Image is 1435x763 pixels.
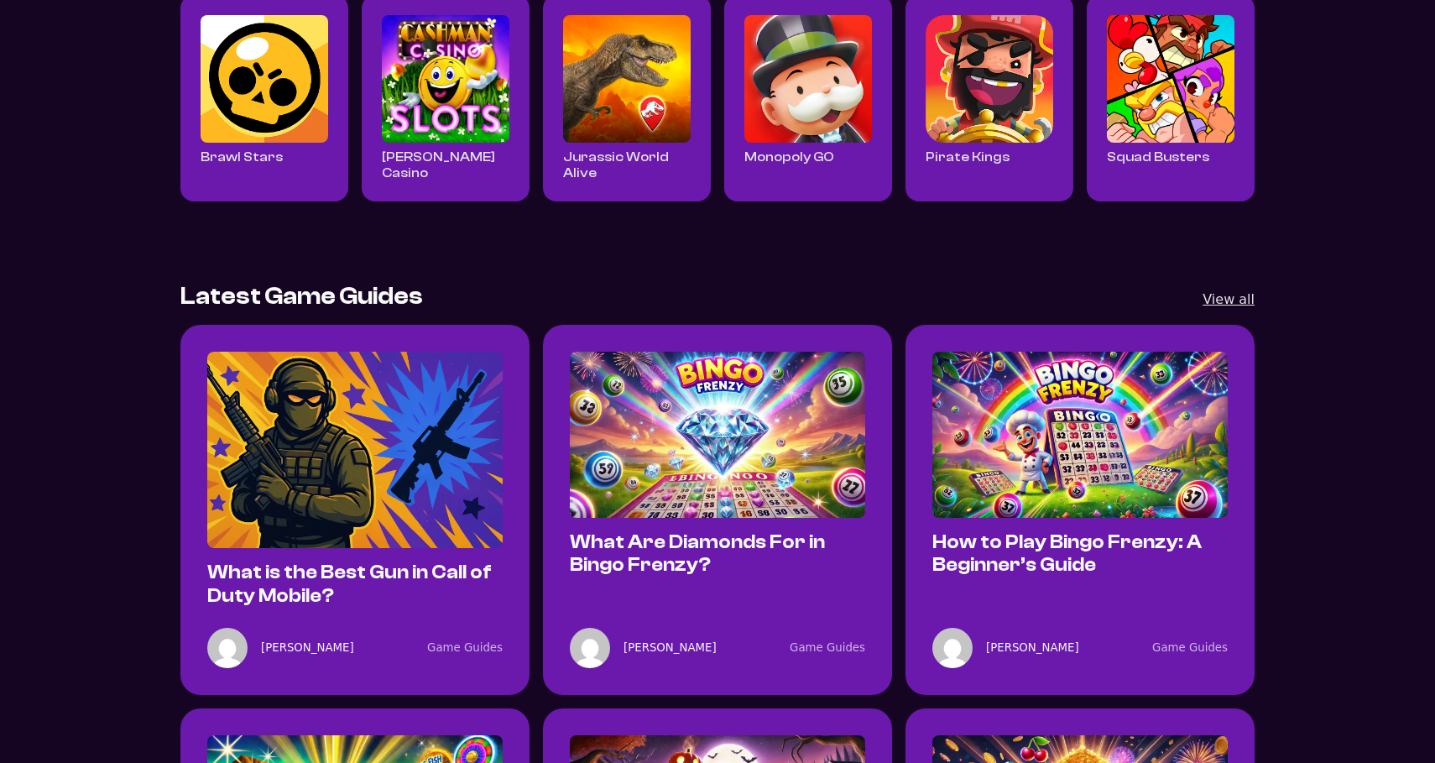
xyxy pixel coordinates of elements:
[1107,15,1234,143] a: Read all Squad Busters posts
[1152,641,1228,654] a: Game Guides
[744,149,834,165] a: All Monopoly GO game posts
[1203,288,1255,311] a: View all
[427,641,503,654] a: Game Guides
[790,641,865,654] a: Game Guides
[570,531,825,576] a: What Are Diamonds For in Bingo Frenzy?
[926,15,1053,143] a: Read all Pirate Kings posts
[926,149,1010,165] a: All Pirate Kings game posts
[744,15,872,143] a: Read all Monopoly GO posts
[382,149,495,180] a: All Cashman Casino game posts
[1107,149,1209,165] a: All Squad Busters game posts
[201,149,283,165] a: All Brawl Stars game posts
[382,15,509,143] img: Cashman Casino icon
[563,15,691,143] a: Read all Jurassic World Alive posts
[570,352,865,518] img: What Are Diamonds For in Bingo Frenzy?
[932,531,1202,576] a: How to Play Bingo Frenzy: A Beginner’s Guide
[624,639,717,658] a: Ivana Kegalj - Author
[986,639,1079,658] a: Ivana Kegalj - Author
[563,149,669,180] a: All Jurassic World Alive game posts
[563,15,691,143] img: Jurassic World Alive icon
[382,15,509,143] a: Read all Cashman Casino posts
[207,352,503,549] img: What is the Best Gun in Call of Duty Mobile?
[207,562,492,606] a: What is the Best Gun in Call of Duty Mobile?
[261,639,354,658] a: Ivana Kegalj - Author
[180,282,423,311] h2: Latest Game Guides
[201,15,328,143] a: Read all Brawl Stars posts
[926,15,1053,143] img: Pirate Kings icon
[744,15,872,143] img: MonopolyGo icon
[932,352,1228,518] img: How to Play Bingo Frenzy: A Beginner’s Guide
